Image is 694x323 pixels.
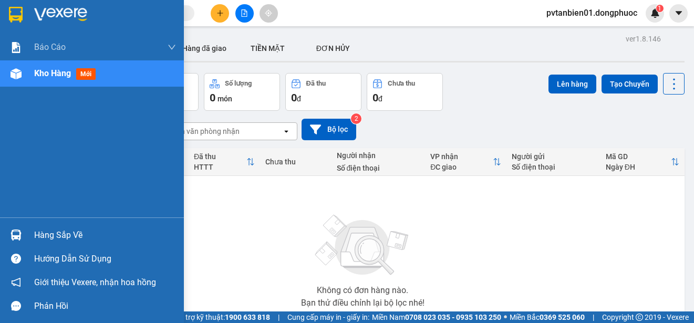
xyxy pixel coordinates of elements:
[656,5,664,12] sup: 1
[34,298,176,314] div: Phản hồi
[606,152,671,161] div: Mã GD
[174,36,235,61] button: Hàng đã giao
[540,313,585,321] strong: 0369 525 060
[430,152,493,161] div: VP nhận
[168,126,240,137] div: Chọn văn phòng nhận
[11,254,21,264] span: question-circle
[211,4,229,23] button: plus
[11,68,22,79] img: warehouse-icon
[636,314,643,321] span: copyright
[210,91,215,104] span: 0
[367,73,443,111] button: Chưa thu0đ
[251,44,285,53] span: TIỀN MẶT
[405,313,501,321] strong: 0708 023 035 - 0935 103 250
[600,148,685,176] th: Toggle SortBy
[34,40,66,54] span: Báo cáo
[538,6,646,19] span: pvtanbien01.dongphuoc
[593,311,594,323] span: |
[217,95,232,103] span: món
[504,315,507,319] span: ⚪️
[9,7,23,23] img: logo-vxr
[306,80,326,87] div: Đã thu
[11,301,21,311] span: message
[658,5,661,12] span: 1
[430,163,493,171] div: ĐC giao
[337,151,420,160] div: Người nhận
[235,4,254,23] button: file-add
[168,43,176,51] span: down
[76,68,96,80] span: mới
[282,127,291,136] svg: open
[297,95,301,103] span: đ
[194,163,246,171] div: HTTT
[302,119,356,140] button: Bộ lọc
[174,311,270,323] span: Hỗ trợ kỹ thuật:
[285,73,361,111] button: Đã thu0đ
[337,164,420,172] div: Số điện thoại
[291,91,297,104] span: 0
[216,9,224,17] span: plus
[34,68,71,78] span: Kho hàng
[378,95,382,103] span: đ
[225,80,252,87] div: Số lượng
[204,73,280,111] button: Số lượng0món
[669,4,688,23] button: caret-down
[606,163,671,171] div: Ngày ĐH
[316,44,350,53] span: ĐƠN HỦY
[265,9,272,17] span: aim
[388,80,415,87] div: Chưa thu
[548,75,596,93] button: Lên hàng
[194,152,246,161] div: Đã thu
[287,311,369,323] span: Cung cấp máy in - giấy in:
[11,42,22,53] img: solution-icon
[372,311,501,323] span: Miền Nam
[34,227,176,243] div: Hàng sắp về
[241,9,248,17] span: file-add
[225,313,270,321] strong: 1900 633 818
[189,148,260,176] th: Toggle SortBy
[650,8,660,18] img: icon-new-feature
[11,277,21,287] span: notification
[626,33,661,45] div: ver 1.8.146
[34,276,156,289] span: Giới thiệu Vexere, nhận hoa hồng
[510,311,585,323] span: Miền Bắc
[310,209,415,282] img: svg+xml;base64,PHN2ZyBjbGFzcz0ibGlzdC1wbHVnX19zdmciIHhtbG5zPSJodHRwOi8vd3d3LnczLm9yZy8yMDAwL3N2Zy...
[351,113,361,124] sup: 2
[512,152,595,161] div: Người gửi
[372,91,378,104] span: 0
[317,286,408,295] div: Không có đơn hàng nào.
[260,4,278,23] button: aim
[34,251,176,267] div: Hướng dẫn sử dụng
[674,8,683,18] span: caret-down
[301,299,424,307] div: Bạn thử điều chỉnh lại bộ lọc nhé!
[512,163,595,171] div: Số điện thoại
[602,75,658,93] button: Tạo Chuyến
[278,311,279,323] span: |
[425,148,506,176] th: Toggle SortBy
[11,230,22,241] img: warehouse-icon
[265,158,326,166] div: Chưa thu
